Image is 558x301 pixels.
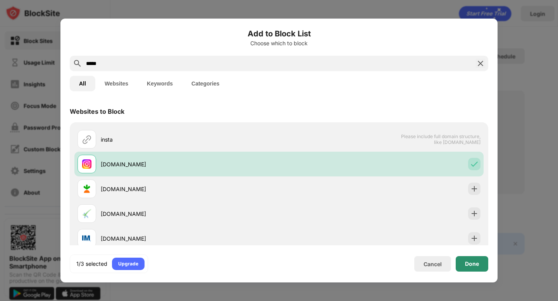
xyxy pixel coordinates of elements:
[118,260,138,268] div: Upgrade
[101,210,279,218] div: [DOMAIN_NAME]
[82,184,91,193] img: favicons
[70,108,124,115] div: Websites to Block
[424,261,442,267] div: Cancel
[101,234,279,243] div: [DOMAIN_NAME]
[465,261,479,267] div: Done
[401,133,480,145] span: Please include full domain structure, like [DOMAIN_NAME]
[70,76,95,91] button: All
[82,159,91,169] img: favicons
[70,28,488,39] h6: Add to Block List
[70,40,488,46] div: Choose which to block
[101,135,279,144] div: insta
[138,76,182,91] button: Keywords
[101,185,279,193] div: [DOMAIN_NAME]
[82,209,91,218] img: favicons
[76,260,107,268] div: 1/3 selected
[73,59,82,68] img: search.svg
[95,76,138,91] button: Websites
[101,160,279,168] div: [DOMAIN_NAME]
[82,135,91,144] img: url.svg
[182,76,229,91] button: Categories
[82,234,91,243] img: favicons
[476,59,485,68] img: search-close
